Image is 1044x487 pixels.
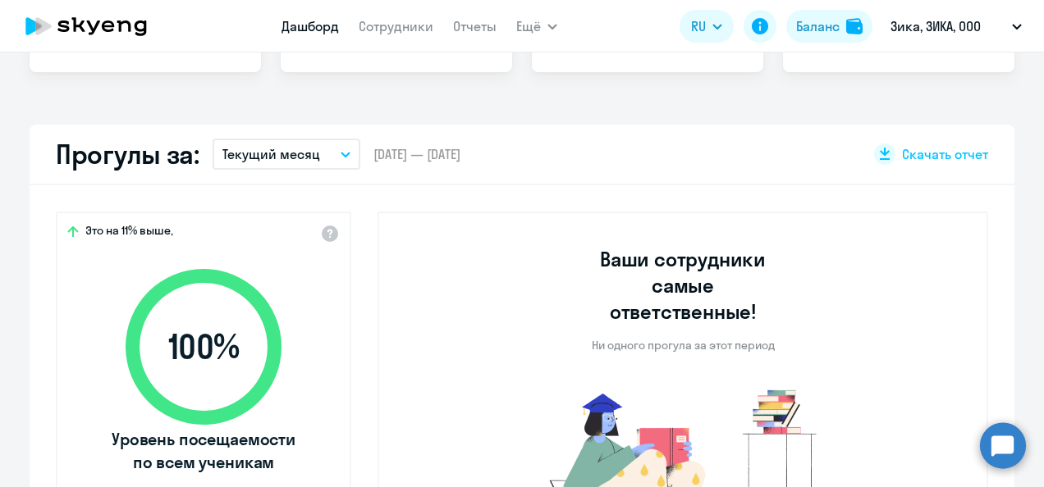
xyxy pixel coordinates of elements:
span: Ещё [516,16,541,36]
span: Уровень посещаемости по всем ученикам [109,428,298,474]
button: RU [680,10,734,43]
span: [DATE] — [DATE] [373,145,460,163]
a: Дашборд [282,18,339,34]
button: Ещё [516,10,557,43]
span: Это на 11% выше, [85,223,173,243]
span: RU [691,16,706,36]
img: balance [846,18,863,34]
h2: Прогулы за: [56,138,199,171]
a: Отчеты [453,18,497,34]
button: Текущий месяц [213,139,360,170]
span: 100 % [109,327,298,366]
p: Зика, ЗИКА, ООО [891,16,981,36]
div: Баланс [796,16,840,36]
button: Зика, ЗИКА, ООО [882,7,1030,46]
p: Текущий месяц [222,144,320,164]
button: Балансbalance [786,10,872,43]
h3: Ваши сотрудники самые ответственные! [578,246,789,325]
span: Скачать отчет [902,145,988,163]
a: Сотрудники [359,18,433,34]
p: Ни одного прогула за этот период [592,338,775,353]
